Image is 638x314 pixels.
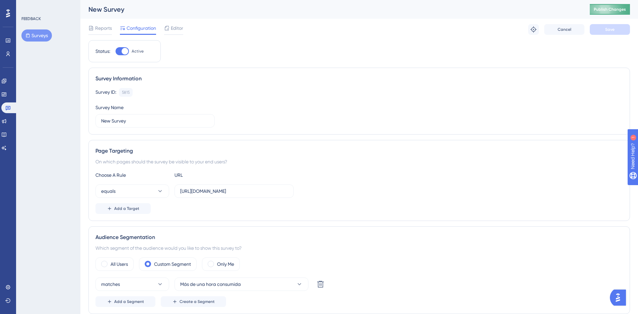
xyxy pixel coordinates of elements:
span: Más de una hora consumida [180,280,241,288]
div: Page Targeting [95,147,623,155]
div: Audience Segmentation [95,233,623,241]
div: Status: [95,47,110,55]
div: Survey Information [95,75,623,83]
button: Más de una hora consumida [174,278,308,291]
input: Type your Survey name [101,117,209,125]
label: Custom Segment [154,260,191,268]
div: Which segment of the audience would you like to show this survey to? [95,244,623,252]
div: 1 [47,3,49,9]
span: Need Help? [16,2,42,10]
span: Create a Segment [180,299,215,304]
label: Only Me [217,260,234,268]
span: Save [605,27,615,32]
label: All Users [111,260,128,268]
span: equals [101,187,116,195]
span: matches [101,280,120,288]
button: equals [95,184,169,198]
span: Cancel [558,27,571,32]
div: Survey ID: [95,88,116,97]
input: yourwebsite.com/path [180,187,288,195]
button: Add a Target [95,203,151,214]
div: On which pages should the survey be visible to your end users? [95,158,623,166]
div: New Survey [88,5,573,14]
span: Active [132,49,144,54]
button: Save [590,24,630,35]
span: Editor [171,24,183,32]
button: Add a Segment [95,296,155,307]
span: Reports [95,24,112,32]
button: matches [95,278,169,291]
button: Cancel [544,24,584,35]
div: URL [174,171,248,179]
div: Survey Name [95,103,124,111]
span: Add a Target [114,206,139,211]
button: Publish Changes [590,4,630,15]
span: Configuration [127,24,156,32]
span: Publish Changes [594,7,626,12]
div: 5815 [122,90,130,95]
button: Create a Segment [161,296,226,307]
div: Choose A Rule [95,171,169,179]
div: FEEDBACK [21,16,41,21]
button: Surveys [21,29,52,42]
span: Add a Segment [114,299,144,304]
iframe: UserGuiding AI Assistant Launcher [610,288,630,308]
